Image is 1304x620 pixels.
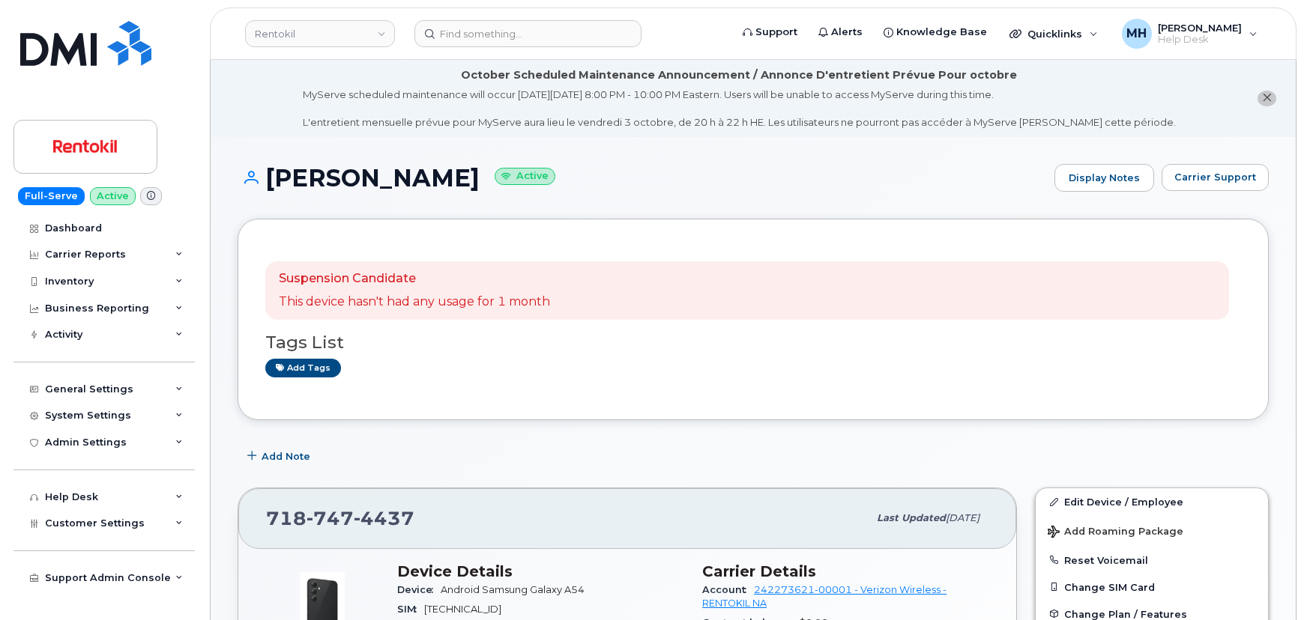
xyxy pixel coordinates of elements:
span: Carrier Support [1174,170,1256,184]
span: Add Roaming Package [1048,526,1183,540]
a: 242273621-00001 - Verizon Wireless - RENTOKIL NA [702,584,947,609]
span: Account [702,584,754,595]
span: Device [397,584,441,595]
span: 747 [307,507,354,529]
p: Suspension Candidate [279,270,550,288]
button: Carrier Support [1162,164,1269,191]
span: Android Samsung Galaxy A54 [441,584,585,595]
small: Active [495,168,555,185]
div: MyServe scheduled maintenance will occur [DATE][DATE] 8:00 PM - 10:00 PM Eastern. Users will be u... [303,88,1176,130]
span: Change Plan / Features [1064,608,1187,619]
h3: Carrier Details [702,562,989,580]
p: This device hasn't had any usage for 1 month [279,294,550,311]
a: Display Notes [1054,164,1154,192]
button: Add Note [238,443,323,469]
span: 718 [266,507,414,529]
span: SIM [397,604,424,615]
span: [TECHNICAL_ID] [424,604,501,615]
div: October Scheduled Maintenance Announcement / Annonce D'entretient Prévue Pour octobre [461,67,1017,83]
button: Add Roaming Package [1036,515,1268,546]
a: Edit Device / Employee [1036,488,1268,515]
button: Reset Voicemail [1036,547,1268,574]
span: 4437 [354,507,414,529]
span: [DATE] [946,512,979,523]
button: close notification [1258,91,1276,106]
span: Add Note [262,449,310,464]
h1: [PERSON_NAME] [238,165,1047,191]
iframe: Messenger Launcher [1239,555,1293,609]
h3: Tags List [265,333,1241,352]
span: Last updated [877,512,946,523]
button: Change SIM Card [1036,574,1268,601]
h3: Device Details [397,562,684,580]
a: Add tags [265,359,341,377]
